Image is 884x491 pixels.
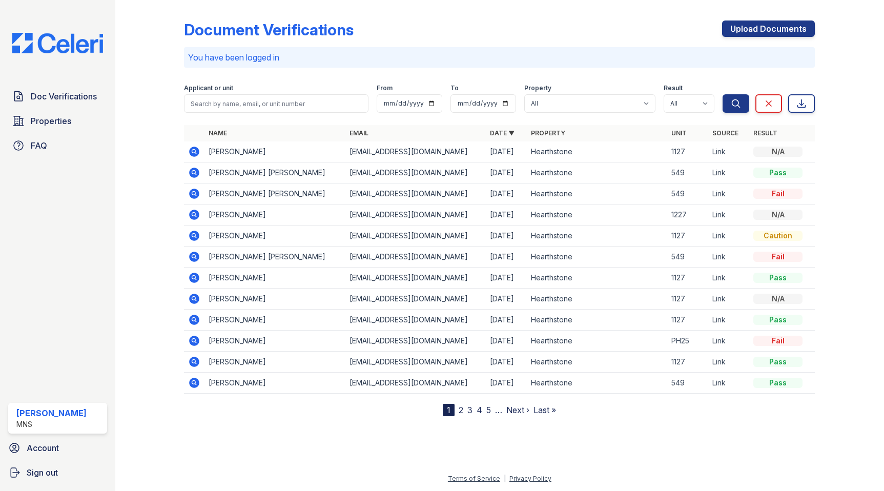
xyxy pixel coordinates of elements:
a: 3 [467,405,472,415]
a: Name [209,129,227,137]
td: 1127 [667,352,708,373]
div: Caution [753,231,803,241]
td: [DATE] [486,268,527,289]
td: [EMAIL_ADDRESS][DOMAIN_NAME] [345,331,486,352]
td: [DATE] [486,226,527,247]
td: [PERSON_NAME] [204,289,345,310]
td: Hearthstone [527,247,667,268]
td: Link [708,310,749,331]
span: Properties [31,115,71,127]
label: From [377,84,393,92]
td: [DATE] [486,352,527,373]
div: Fail [753,252,803,262]
a: Privacy Policy [509,475,551,482]
td: Link [708,289,749,310]
div: Fail [753,189,803,199]
span: Doc Verifications [31,90,97,103]
td: [DATE] [486,204,527,226]
td: [PERSON_NAME] [204,226,345,247]
span: FAQ [31,139,47,152]
td: [DATE] [486,247,527,268]
td: [DATE] [486,289,527,310]
td: Link [708,226,749,247]
td: PH25 [667,331,708,352]
td: [EMAIL_ADDRESS][DOMAIN_NAME] [345,204,486,226]
td: 1127 [667,268,708,289]
td: Hearthstone [527,141,667,162]
td: Link [708,268,749,289]
a: Terms of Service [448,475,500,482]
td: [EMAIL_ADDRESS][DOMAIN_NAME] [345,310,486,331]
td: [PERSON_NAME] [204,141,345,162]
td: [EMAIL_ADDRESS][DOMAIN_NAME] [345,373,486,394]
td: [EMAIL_ADDRESS][DOMAIN_NAME] [345,183,486,204]
td: Hearthstone [527,289,667,310]
td: [EMAIL_ADDRESS][DOMAIN_NAME] [345,289,486,310]
td: [PERSON_NAME] [204,268,345,289]
a: Property [531,129,565,137]
div: N/A [753,210,803,220]
div: MNS [16,419,87,429]
td: Link [708,141,749,162]
div: 1 [443,404,455,416]
td: 1127 [667,141,708,162]
td: [PERSON_NAME] [204,352,345,373]
a: Source [712,129,738,137]
td: Hearthstone [527,331,667,352]
td: [EMAIL_ADDRESS][DOMAIN_NAME] [345,247,486,268]
td: [PERSON_NAME] [PERSON_NAME] [204,183,345,204]
div: [PERSON_NAME] [16,407,87,419]
a: Account [4,438,111,458]
a: 4 [477,405,482,415]
td: [PERSON_NAME] [PERSON_NAME] [204,162,345,183]
div: Pass [753,378,803,388]
td: [DATE] [486,141,527,162]
td: Hearthstone [527,204,667,226]
td: 549 [667,183,708,204]
td: [DATE] [486,310,527,331]
td: [DATE] [486,331,527,352]
label: Property [524,84,551,92]
td: [PERSON_NAME] [PERSON_NAME] [204,247,345,268]
iframe: chat widget [841,450,874,481]
a: Email [350,129,368,137]
div: Pass [753,357,803,367]
td: 549 [667,247,708,268]
td: Link [708,373,749,394]
a: Last » [533,405,556,415]
div: | [504,475,506,482]
td: [PERSON_NAME] [204,310,345,331]
td: [PERSON_NAME] [204,204,345,226]
div: Fail [753,336,803,346]
td: 1127 [667,289,708,310]
span: … [495,404,502,416]
a: Upload Documents [722,21,815,37]
td: Hearthstone [527,183,667,204]
td: Link [708,331,749,352]
td: 549 [667,373,708,394]
div: Document Verifications [184,21,354,39]
td: 549 [667,162,708,183]
td: [PERSON_NAME] [204,331,345,352]
td: [EMAIL_ADDRESS][DOMAIN_NAME] [345,352,486,373]
a: Sign out [4,462,111,483]
td: [DATE] [486,373,527,394]
a: Date ▼ [490,129,515,137]
td: Link [708,352,749,373]
td: Link [708,162,749,183]
a: Next › [506,405,529,415]
a: FAQ [8,135,107,156]
td: Link [708,183,749,204]
td: 1127 [667,310,708,331]
div: Pass [753,168,803,178]
td: [EMAIL_ADDRESS][DOMAIN_NAME] [345,162,486,183]
a: Unit [671,129,687,137]
label: To [450,84,459,92]
input: Search by name, email, or unit number [184,94,368,113]
td: [DATE] [486,162,527,183]
td: [EMAIL_ADDRESS][DOMAIN_NAME] [345,268,486,289]
td: Link [708,247,749,268]
a: Doc Verifications [8,86,107,107]
td: Hearthstone [527,310,667,331]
